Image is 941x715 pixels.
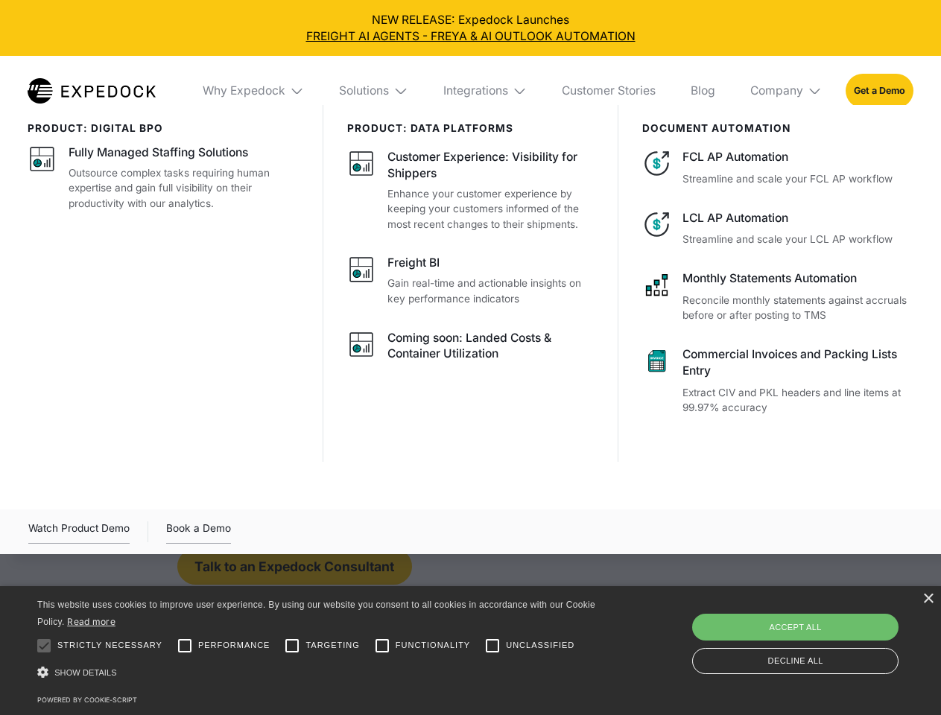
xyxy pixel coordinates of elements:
a: Freight BIGain real-time and actionable insights on key performance indicators [347,255,595,306]
div: Customer Experience: Visibility for Shippers [387,149,595,182]
a: open lightbox [28,520,130,544]
div: document automation [642,122,913,134]
div: Coming soon: Landed Costs & Container Utilization [387,330,595,363]
div: Why Expedock [203,83,285,98]
a: Customer Experience: Visibility for ShippersEnhance your customer experience by keeping your cust... [347,149,595,232]
div: Watch Product Demo [28,520,130,544]
span: Show details [54,668,117,677]
p: Streamline and scale your LCL AP workflow [682,232,913,247]
a: Monthly Statements AutomationReconcile monthly statements against accruals before or after postin... [642,270,913,323]
div: NEW RELEASE: Expedock Launches [12,12,930,45]
a: FREIGHT AI AGENTS - FREYA & AI OUTLOOK AUTOMATION [12,28,930,45]
p: Outsource complex tasks requiring human expertise and gain full visibility on their productivity ... [69,165,300,212]
a: Fully Managed Staffing SolutionsOutsource complex tasks requiring human expertise and gain full v... [28,144,300,211]
a: Read more [67,616,115,627]
a: Book a Demo [166,520,231,544]
div: Why Expedock [191,56,316,126]
a: Commercial Invoices and Packing Lists EntryExtract CIV and PKL headers and line items at 99.97% a... [642,346,913,416]
p: Reconcile monthly statements against accruals before or after posting to TMS [682,293,913,323]
span: Performance [198,639,270,652]
div: Solutions [328,56,420,126]
div: Integrations [443,83,508,98]
span: This website uses cookies to improve user experience. By using our website you consent to all coo... [37,600,595,627]
a: LCL AP AutomationStreamline and scale your LCL AP workflow [642,210,913,247]
p: Enhance your customer experience by keeping your customers informed of the most recent changes to... [387,186,595,232]
a: Blog [679,56,726,126]
div: Commercial Invoices and Packing Lists Entry [682,346,913,379]
div: Monthly Statements Automation [682,270,913,287]
div: Solutions [339,83,389,98]
div: Company [738,56,834,126]
span: Unclassified [506,639,574,652]
div: Show details [37,663,601,683]
p: Extract CIV and PKL headers and line items at 99.97% accuracy [682,385,913,416]
iframe: Chat Widget [693,554,941,715]
div: Freight BI [387,255,440,271]
p: Streamline and scale your FCL AP workflow [682,171,913,187]
a: Coming soon: Landed Costs & Container Utilization [347,330,595,367]
span: Targeting [305,639,359,652]
a: FCL AP AutomationStreamline and scale your FCL AP workflow [642,149,913,186]
div: Integrations [431,56,539,126]
div: Company [750,83,803,98]
div: product: digital bpo [28,122,300,134]
a: Get a Demo [846,74,913,107]
a: Customer Stories [550,56,667,126]
span: Strictly necessary [57,639,162,652]
a: Powered by cookie-script [37,696,137,704]
span: Functionality [396,639,470,652]
p: Gain real-time and actionable insights on key performance indicators [387,276,595,306]
div: LCL AP Automation [682,210,913,226]
div: FCL AP Automation [682,149,913,165]
div: PRODUCT: data platforms [347,122,595,134]
div: Fully Managed Staffing Solutions [69,144,248,161]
